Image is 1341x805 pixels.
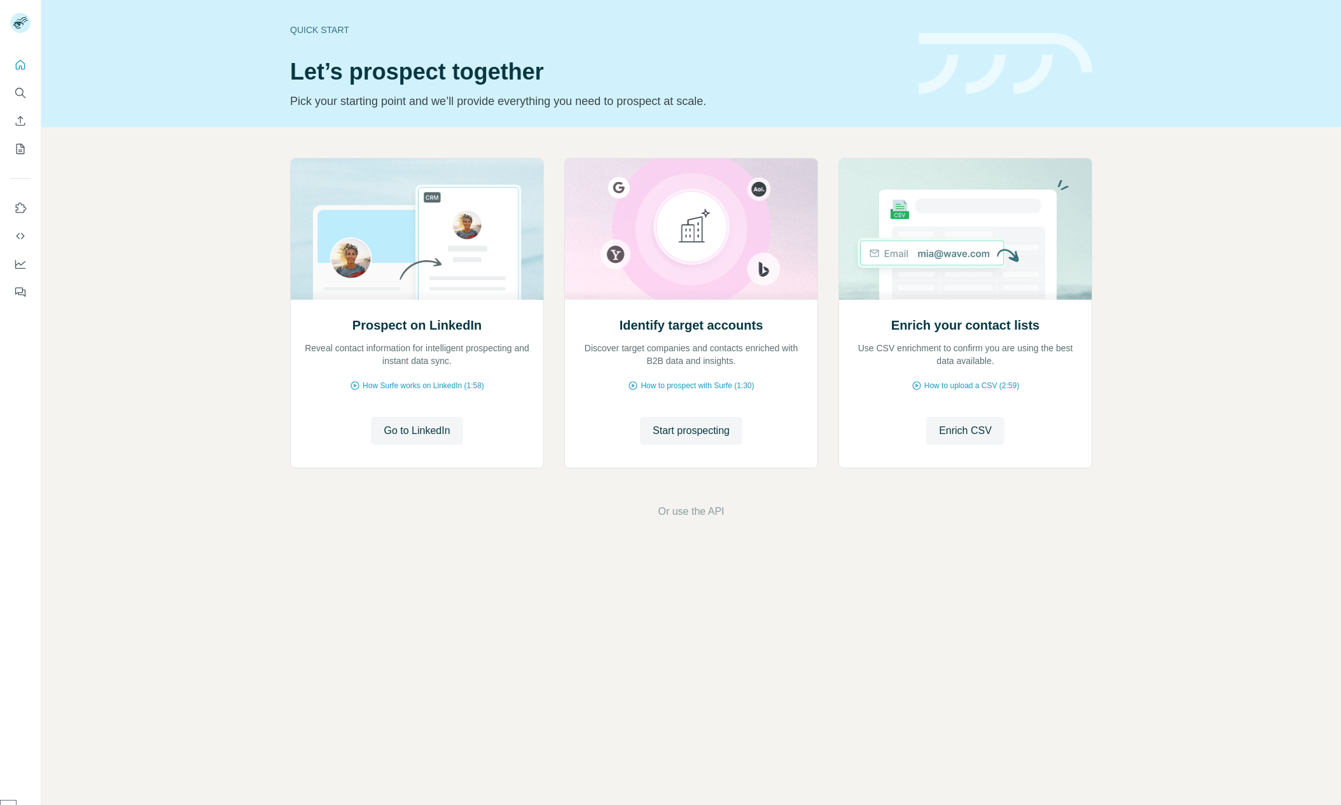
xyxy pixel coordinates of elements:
button: Go to LinkedIn [371,417,462,445]
button: Dashboard [10,253,31,276]
button: Enrich CSV [926,417,1004,445]
button: Or use the API [658,504,724,519]
img: banner [919,33,1092,95]
span: How Surfe works on LinkedIn (1:58) [363,380,484,391]
p: Pick your starting point and we’ll provide everything you need to prospect at scale. [290,92,903,110]
p: Use CSV enrichment to confirm you are using the best data available. [852,342,1079,367]
button: Feedback [10,281,31,304]
img: Prospect on LinkedIn [290,158,544,300]
h2: Prospect on LinkedIn [352,316,482,334]
button: Start prospecting [640,417,742,445]
button: Quick start [10,53,31,76]
img: Identify target accounts [564,158,818,300]
button: My lists [10,137,31,160]
span: How to prospect with Surfe (1:30) [641,380,754,391]
p: Discover target companies and contacts enriched with B2B data and insights. [578,342,805,367]
h2: Identify target accounts [620,316,763,334]
span: Enrich CSV [939,423,992,438]
h2: Enrich your contact lists [891,316,1039,334]
h1: Let’s prospect together [290,59,903,85]
button: Use Surfe on LinkedIn [10,197,31,220]
img: Enrich your contact lists [838,158,1092,300]
div: Quick start [290,24,903,36]
span: Go to LinkedIn [384,423,450,438]
button: Use Surfe API [10,225,31,248]
span: How to upload a CSV (2:59) [924,380,1019,391]
button: Search [10,81,31,104]
span: Start prospecting [653,423,730,438]
p: Reveal contact information for intelligent prospecting and instant data sync. [303,342,531,367]
button: Enrich CSV [10,109,31,132]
